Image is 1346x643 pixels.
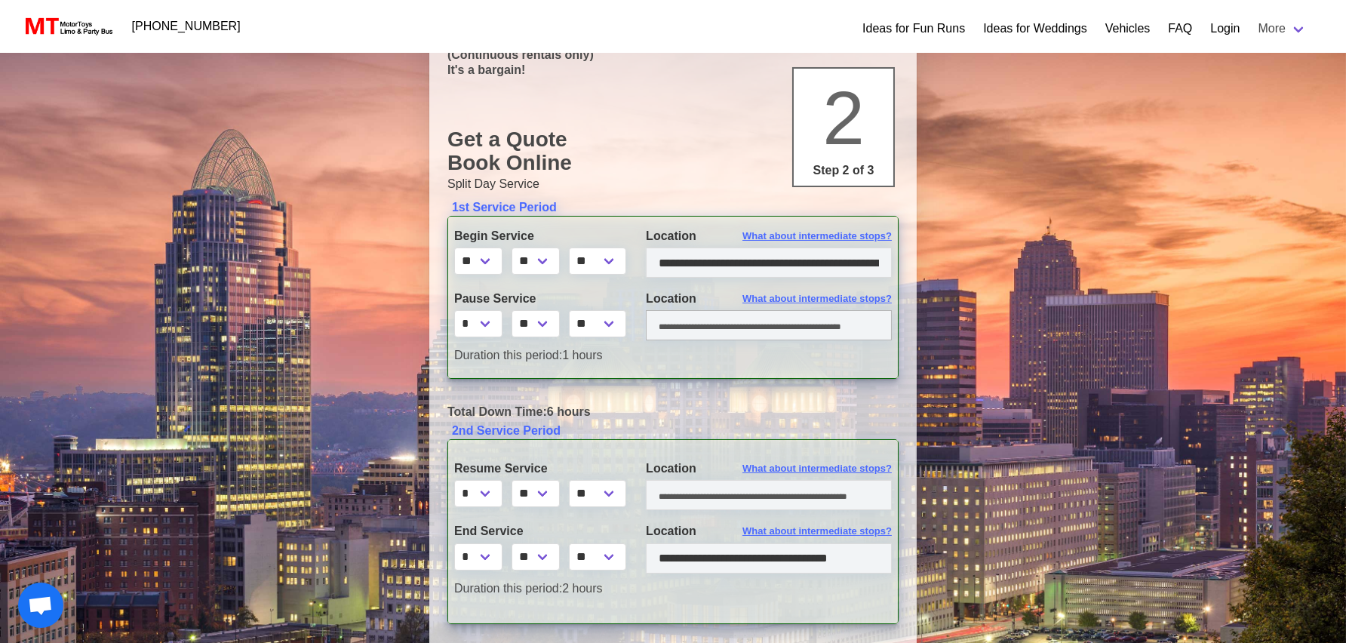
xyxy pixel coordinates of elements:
[800,162,887,180] p: Step 2 of 3
[454,582,562,595] span: Duration this period:
[447,48,899,62] p: (Continuous rentals only)
[1249,14,1316,44] a: More
[21,16,114,37] img: MotorToys Logo
[983,20,1087,38] a: Ideas for Weddings
[447,175,899,193] p: Split Day Service
[454,227,623,245] label: Begin Service
[447,63,899,77] p: It's a bargain!
[454,460,623,478] label: Resume Service
[436,403,910,421] div: 6 hours
[447,128,899,175] h1: Get a Quote Book Online
[447,405,547,418] span: Total Down Time:
[454,349,562,361] span: Duration this period:
[742,291,892,306] span: What about intermediate stops?
[443,580,635,598] div: 2 hours
[742,524,892,539] span: What about intermediate stops?
[646,522,892,540] label: Location
[454,290,623,308] label: Pause Service
[1168,20,1192,38] a: FAQ
[454,522,623,540] label: End Service
[443,346,903,365] div: 1 hours
[862,20,965,38] a: Ideas for Fun Runs
[18,583,63,628] a: Open chat
[742,229,892,244] span: What about intermediate stops?
[646,460,892,478] label: Location
[822,75,865,160] span: 2
[123,11,250,42] a: [PHONE_NUMBER]
[1210,20,1240,38] a: Login
[646,229,696,242] span: Location
[1105,20,1151,38] a: Vehicles
[646,292,696,305] span: Location
[742,461,892,476] span: What about intermediate stops?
